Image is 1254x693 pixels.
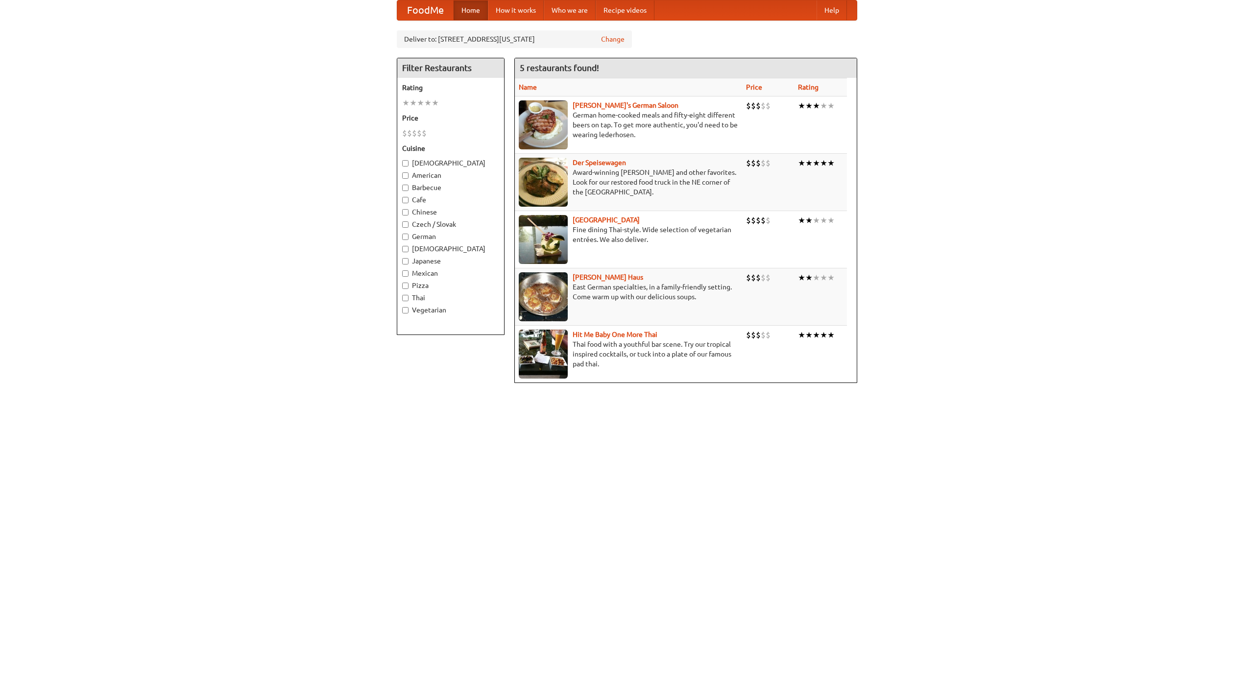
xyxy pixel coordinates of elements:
p: Fine dining Thai-style. Wide selection of vegetarian entrées. We also deliver. [519,225,738,244]
label: Vegetarian [402,305,499,315]
li: ★ [827,158,835,168]
label: Mexican [402,268,499,278]
li: $ [761,215,766,226]
li: ★ [813,215,820,226]
li: $ [407,128,412,139]
li: $ [761,330,766,340]
input: Czech / Slovak [402,221,409,228]
li: ★ [805,330,813,340]
li: $ [746,215,751,226]
li: ★ [410,97,417,108]
ng-pluralize: 5 restaurants found! [520,63,599,72]
li: $ [756,158,761,168]
input: Pizza [402,283,409,289]
li: ★ [417,97,424,108]
a: Name [519,83,537,91]
li: $ [746,272,751,283]
li: ★ [820,158,827,168]
li: ★ [827,330,835,340]
label: [DEMOGRAPHIC_DATA] [402,244,499,254]
li: $ [412,128,417,139]
li: ★ [805,215,813,226]
li: $ [766,158,771,168]
li: ★ [813,100,820,111]
h5: Cuisine [402,143,499,153]
li: $ [761,158,766,168]
li: ★ [813,272,820,283]
a: [PERSON_NAME] Haus [573,273,643,281]
li: ★ [827,215,835,226]
li: ★ [820,272,827,283]
label: German [402,232,499,241]
li: $ [417,128,422,139]
li: $ [766,215,771,226]
h5: Price [402,113,499,123]
li: ★ [820,330,827,340]
li: $ [756,100,761,111]
li: ★ [432,97,439,108]
input: Thai [402,295,409,301]
li: ★ [820,215,827,226]
li: ★ [827,272,835,283]
li: $ [766,272,771,283]
label: Pizza [402,281,499,290]
li: $ [761,100,766,111]
li: ★ [805,158,813,168]
li: $ [756,272,761,283]
input: German [402,234,409,240]
p: Thai food with a youthful bar scene. Try our tropical inspired cocktails, or tuck into a plate of... [519,339,738,369]
input: Mexican [402,270,409,277]
a: [PERSON_NAME]'s German Saloon [573,101,678,109]
input: Chinese [402,209,409,215]
a: Price [746,83,762,91]
li: $ [756,215,761,226]
h5: Rating [402,83,499,93]
li: $ [422,128,427,139]
input: American [402,172,409,179]
p: German home-cooked meals and fifty-eight different beers on tap. To get more authentic, you'd nee... [519,110,738,140]
li: ★ [798,100,805,111]
label: [DEMOGRAPHIC_DATA] [402,158,499,168]
a: Der Speisewagen [573,159,626,167]
li: $ [751,330,756,340]
img: babythai.jpg [519,330,568,379]
h4: Filter Restaurants [397,58,504,78]
a: Recipe videos [596,0,654,20]
label: Barbecue [402,183,499,192]
input: Japanese [402,258,409,264]
li: $ [751,272,756,283]
li: $ [756,330,761,340]
a: Hit Me Baby One More Thai [573,331,657,338]
a: Rating [798,83,819,91]
li: $ [746,100,751,111]
li: $ [751,100,756,111]
img: kohlhaus.jpg [519,272,568,321]
li: $ [751,158,756,168]
li: ★ [813,330,820,340]
b: [GEOGRAPHIC_DATA] [573,216,640,224]
input: Barbecue [402,185,409,191]
p: East German specialties, in a family-friendly setting. Come warm up with our delicious soups. [519,282,738,302]
label: Czech / Slovak [402,219,499,229]
img: speisewagen.jpg [519,158,568,207]
li: ★ [402,97,410,108]
li: $ [746,158,751,168]
input: [DEMOGRAPHIC_DATA] [402,246,409,252]
li: $ [761,272,766,283]
input: Vegetarian [402,307,409,313]
li: ★ [805,100,813,111]
input: [DEMOGRAPHIC_DATA] [402,160,409,167]
li: $ [766,330,771,340]
li: ★ [805,272,813,283]
label: American [402,170,499,180]
li: $ [751,215,756,226]
input: Cafe [402,197,409,203]
li: $ [766,100,771,111]
img: esthers.jpg [519,100,568,149]
li: ★ [813,158,820,168]
div: Deliver to: [STREET_ADDRESS][US_STATE] [397,30,632,48]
